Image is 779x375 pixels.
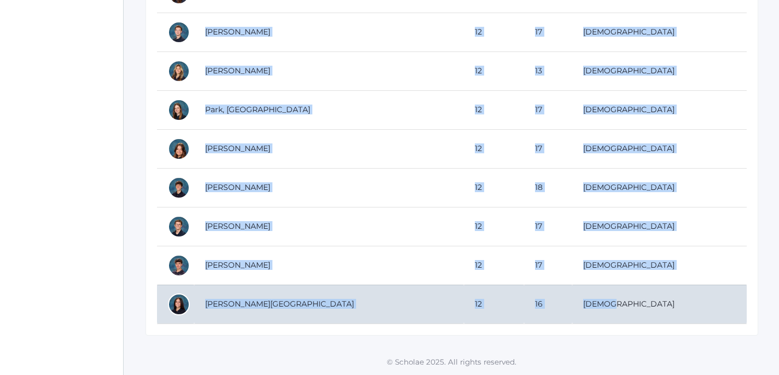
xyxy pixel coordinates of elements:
[194,246,464,285] td: [PERSON_NAME]
[524,246,572,285] td: 17
[572,246,747,285] td: [DEMOGRAPHIC_DATA]
[168,293,190,315] div: Savannah Worsley
[524,90,572,129] td: 17
[464,246,524,285] td: 12
[464,129,524,168] td: 12
[194,51,464,90] td: [PERSON_NAME]
[572,207,747,246] td: [DEMOGRAPHIC_DATA]
[464,90,524,129] td: 12
[524,129,572,168] td: 17
[464,207,524,246] td: 12
[194,207,464,246] td: [PERSON_NAME]
[194,129,464,168] td: [PERSON_NAME]
[194,168,464,207] td: [PERSON_NAME]
[464,285,524,324] td: 12
[168,21,190,43] div: Caleb Mangimelli
[524,51,572,90] td: 13
[572,13,747,51] td: [DEMOGRAPHIC_DATA]
[194,90,464,129] td: Park, [GEOGRAPHIC_DATA]
[194,285,464,324] td: [PERSON_NAME][GEOGRAPHIC_DATA]
[124,356,779,367] p: © Scholae 2025. All rights reserved.
[572,51,747,90] td: [DEMOGRAPHIC_DATA]
[464,168,524,207] td: 12
[572,129,747,168] td: [DEMOGRAPHIC_DATA]
[168,99,190,121] div: Savannah Park
[524,285,572,324] td: 16
[524,207,572,246] td: 17
[168,216,190,238] div: Joshua Thomas
[168,177,190,199] div: Ben Tapia
[464,13,524,51] td: 12
[524,13,572,51] td: 17
[168,138,190,160] div: Reagan Riskey
[168,60,190,82] div: Lilly Olivares
[464,51,524,90] td: 12
[572,285,747,324] td: [DEMOGRAPHIC_DATA]
[572,90,747,129] td: [DEMOGRAPHIC_DATA]
[572,168,747,207] td: [DEMOGRAPHIC_DATA]
[194,13,464,51] td: [PERSON_NAME]
[168,255,190,276] div: Corey Tipton
[524,168,572,207] td: 18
